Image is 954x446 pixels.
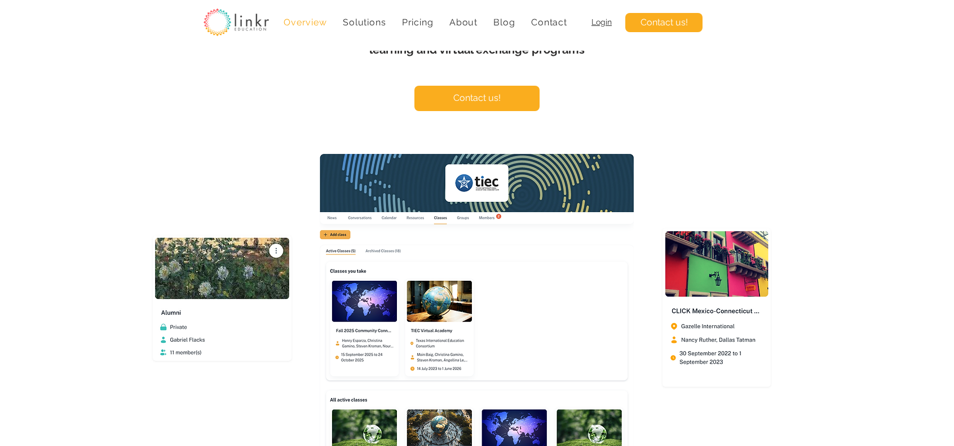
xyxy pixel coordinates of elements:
span: Solutions [343,17,386,28]
span: Contact us! [641,16,688,29]
a: Contact us! [414,86,540,111]
a: Blog [488,11,521,33]
img: linkr_logo_transparentbg.png [204,8,269,36]
span: Contact [531,17,567,28]
a: Contact us! [625,13,703,32]
a: Contact [525,11,573,33]
div: Solutions [337,11,392,33]
span: Contact us! [453,92,501,104]
span: Blog [493,17,515,28]
div: About [444,11,484,33]
a: Overview [278,11,333,33]
a: Login [591,17,612,27]
span: Overview [284,17,326,28]
img: linkr hero 2.png [664,229,770,386]
span: About [449,17,478,28]
a: Pricing [396,11,439,33]
img: linkr hero 4.png [154,237,290,360]
nav: Site [278,11,573,33]
span: Pricing [402,17,434,28]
